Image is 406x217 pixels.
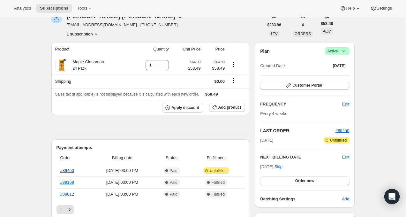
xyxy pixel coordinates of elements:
[14,6,31,11] span: Analytics
[190,60,200,64] small: $64.99
[205,65,225,72] span: $58.49
[51,13,62,23] span: Daniel Kalloo
[209,103,245,112] button: Add product
[73,4,97,13] button: Tools
[292,83,322,88] span: Customer Portal
[260,63,285,69] span: Created Date
[65,205,74,214] button: Next
[260,48,270,54] h2: Plan
[155,155,187,161] span: Status
[320,20,333,27] span: $58.49
[327,48,347,54] span: Active
[260,164,282,169] span: [DATE] ·
[36,4,72,13] button: Subscriptions
[271,162,286,172] button: Skip
[342,196,349,202] span: Add
[260,137,273,143] span: [DATE]
[298,20,308,29] button: 4
[93,167,152,174] span: [DATE] · 03:00 PM
[171,42,203,56] th: Unit Price
[295,178,314,183] span: Order now
[60,168,74,173] a: #89450
[342,154,349,160] button: Edit
[55,59,68,72] img: product img
[295,32,311,36] span: ORDERS
[60,180,74,185] a: #89168
[170,180,177,185] span: Paid
[260,81,349,90] button: Customer Portal
[274,164,282,170] span: Skip
[302,22,304,27] span: 4
[260,176,349,185] button: Order now
[366,4,396,13] button: Settings
[93,191,152,198] span: [DATE] · 03:00 PM
[260,101,342,107] h2: FREQUENCY
[93,179,152,186] span: [DATE] · 03:00 PM
[212,192,225,197] span: Fulfilled
[73,66,86,71] small: 24 Pack
[229,61,239,68] button: Product actions
[51,74,131,88] th: Shipping
[229,77,239,84] button: Shipping actions
[336,4,365,13] button: Help
[10,4,35,13] button: Analytics
[188,65,201,72] span: $58.49
[323,29,331,34] span: AOV
[162,103,203,112] button: Apply discount
[335,128,349,133] a: #89450
[271,32,278,36] span: LTV
[267,22,281,27] span: $233.96
[60,192,74,197] a: #88812
[342,101,349,107] span: Edit
[205,92,218,97] span: $58.49
[260,154,342,160] h2: NEXT BILLING DATE
[260,128,335,134] h2: LAST ORDER
[338,194,353,204] button: Add
[40,6,68,11] span: Subscriptions
[330,138,347,143] span: Unfulfilled
[56,144,245,151] h2: Payment attempts
[77,6,87,11] span: Tools
[210,168,227,173] span: Unfulfilled
[214,60,225,64] small: $64.99
[131,42,171,56] th: Quantity
[212,180,225,185] span: Fulfilled
[264,20,285,29] button: $233.96
[384,189,400,204] div: Open Intercom Messenger
[333,63,346,68] span: [DATE]
[203,42,227,56] th: Price
[56,151,91,165] th: Order
[329,61,350,70] button: [DATE]
[67,13,183,19] div: [PERSON_NAME] [PERSON_NAME]
[260,196,342,202] h6: Batching Settings
[171,105,199,110] span: Apply discount
[214,79,225,84] span: $0.00
[170,168,177,173] span: Paid
[55,92,199,97] span: Sales tax (if applicable) is not displayed because it is calculated with each new order.
[67,31,99,37] button: Product actions
[260,111,287,116] span: Every 4 weeks
[56,205,245,214] nav: Pagination
[93,155,152,161] span: Billing date
[218,105,241,110] span: Add product
[335,128,349,134] button: #89450
[67,22,183,28] span: [EMAIL_ADDRESS][DOMAIN_NAME] · [PHONE_NUMBER]
[170,192,177,197] span: Paid
[346,6,355,11] span: Help
[68,59,104,72] div: Maple Cinnamon
[192,155,241,161] span: Fulfillment
[51,42,131,56] th: Product
[377,6,392,11] span: Settings
[338,99,353,109] button: Edit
